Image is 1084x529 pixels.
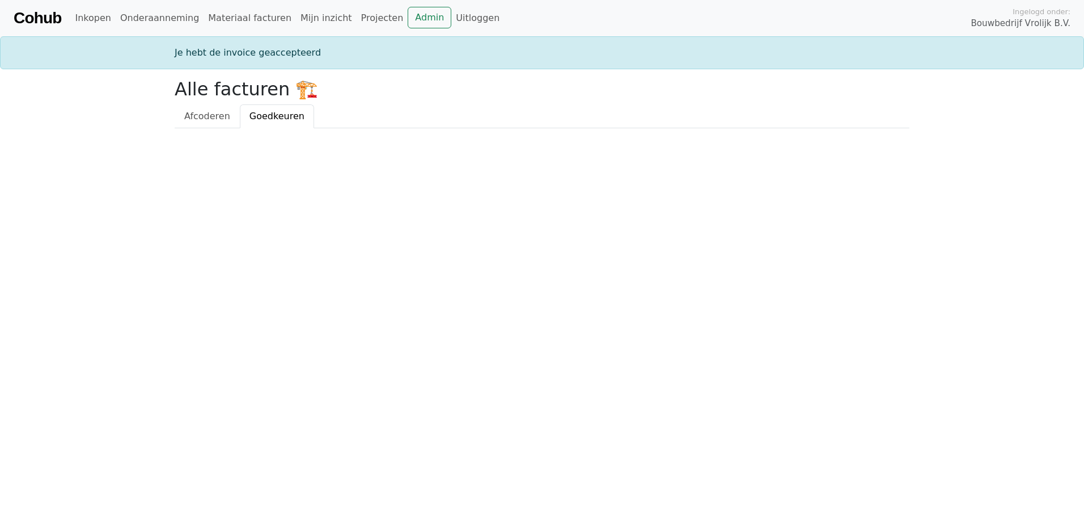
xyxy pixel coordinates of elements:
[204,7,296,30] a: Materiaal facturen
[70,7,115,30] a: Inkopen
[971,17,1070,30] span: Bouwbedrijf Vrolijk B.V.
[14,5,61,32] a: Cohub
[249,111,304,121] span: Goedkeuren
[184,111,230,121] span: Afcoderen
[296,7,357,30] a: Mijn inzicht
[175,104,240,128] a: Afcoderen
[168,46,916,60] div: Je hebt de invoice geaccepteerd
[116,7,204,30] a: Onderaanneming
[175,78,909,100] h2: Alle facturen 🏗️
[357,7,408,30] a: Projecten
[240,104,314,128] a: Goedkeuren
[1013,6,1070,17] span: Ingelogd onder:
[451,7,504,30] a: Uitloggen
[408,7,451,28] a: Admin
